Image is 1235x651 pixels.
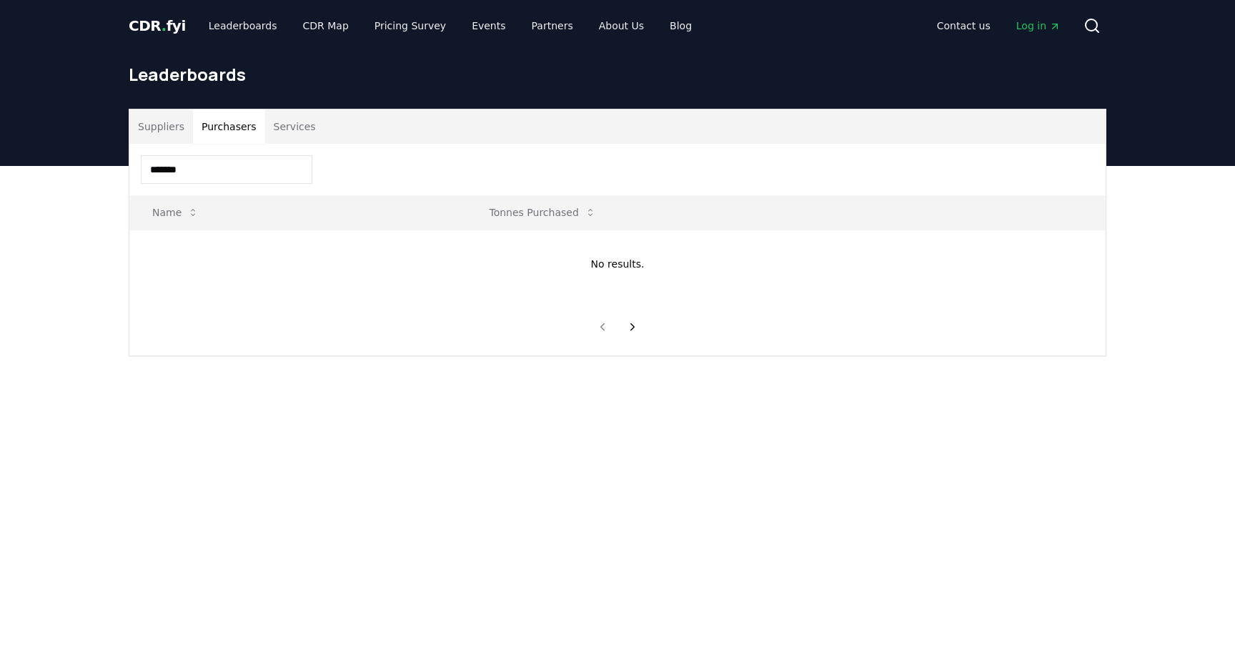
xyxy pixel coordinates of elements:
button: Services [265,109,324,144]
button: Name [141,198,210,227]
button: next page [620,313,645,341]
a: Log in [1005,13,1072,39]
a: Contact us [926,13,1002,39]
span: Log in [1016,19,1061,33]
button: Suppliers [129,109,193,144]
a: Events [460,13,517,39]
a: About Us [587,13,655,39]
button: Tonnes Purchased [478,198,607,227]
td: No results. [129,230,1106,298]
span: . [162,17,167,34]
nav: Main [197,13,703,39]
a: CDR Map [292,13,360,39]
nav: Main [926,13,1072,39]
a: Blog [658,13,703,39]
a: Leaderboards [197,13,289,39]
h1: Leaderboards [129,63,1106,86]
a: CDR.fyi [129,16,186,36]
a: Partners [520,13,585,39]
span: CDR fyi [129,17,186,34]
button: Purchasers [193,109,265,144]
a: Pricing Survey [363,13,457,39]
